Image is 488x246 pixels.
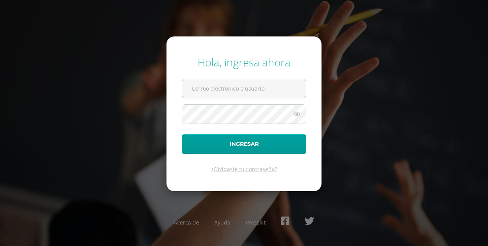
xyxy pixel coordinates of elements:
[214,219,230,226] a: Ayuda
[182,79,306,98] input: Correo electrónico o usuario
[182,55,306,69] div: Hola, ingresa ahora
[211,165,277,173] a: ¿Olvidaste tu contraseña?
[246,219,266,226] a: Presskit
[182,134,306,154] button: Ingresar
[174,219,199,226] a: Acerca de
